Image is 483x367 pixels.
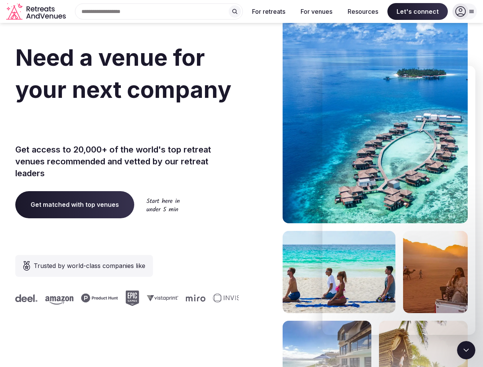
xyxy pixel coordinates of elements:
span: Need a venue for your next company [15,44,231,103]
span: Let's connect [387,3,448,20]
button: Resources [342,3,384,20]
a: Visit the homepage [6,3,67,20]
button: For retreats [246,3,291,20]
p: Get access to 20,000+ of the world's top retreat venues recommended and vetted by our retreat lea... [15,144,239,179]
span: Trusted by world-class companies like [34,261,145,270]
a: Get matched with top venues [15,191,134,218]
iframe: Intercom live chat [457,341,475,359]
svg: Epic Games company logo [124,291,138,306]
svg: Deel company logo [14,294,36,302]
iframe: Intercom live chat [322,66,475,335]
svg: Miro company logo [184,294,204,302]
button: For venues [294,3,338,20]
img: yoga on tropical beach [283,231,395,313]
svg: Vistaprint company logo [145,295,177,301]
svg: Invisible company logo [211,294,254,303]
svg: Retreats and Venues company logo [6,3,67,20]
img: Start here in under 5 min [146,198,180,211]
